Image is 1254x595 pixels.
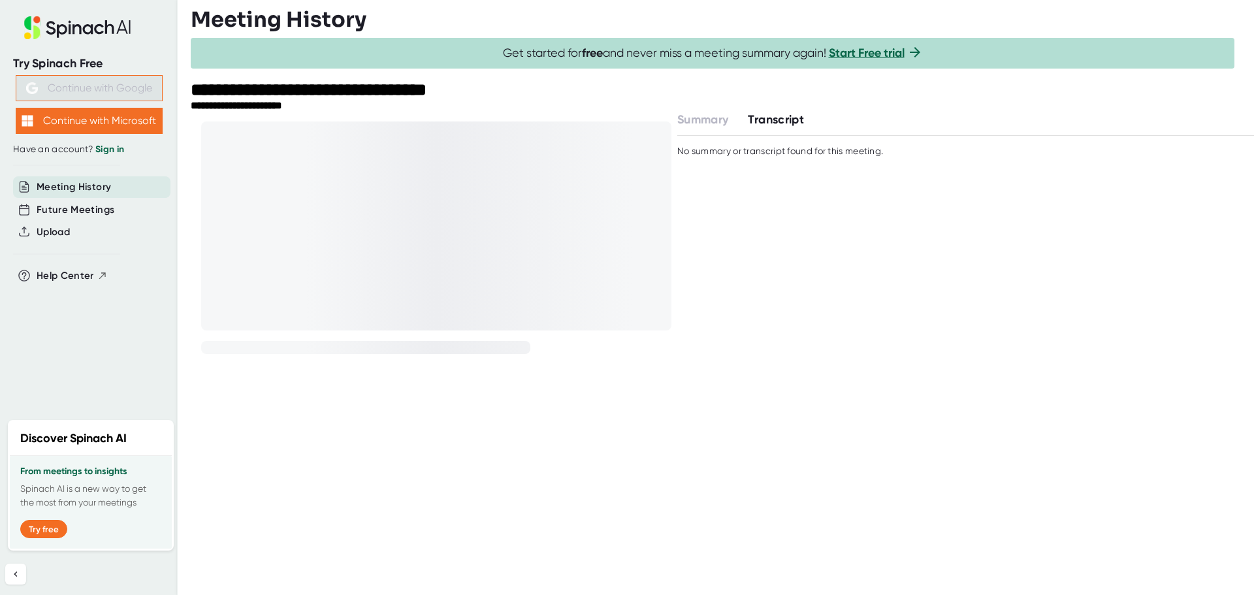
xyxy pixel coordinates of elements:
p: Spinach AI is a new way to get the most from your meetings [20,482,161,509]
span: Summary [677,112,728,127]
button: Continue with Google [16,75,163,101]
div: Try Spinach Free [13,56,165,71]
a: Sign in [95,144,124,155]
div: No summary or transcript found for this meeting. [677,146,883,157]
button: Transcript [748,111,804,129]
span: Transcript [748,112,804,127]
button: Try free [20,520,67,538]
button: Collapse sidebar [5,564,26,585]
h3: From meetings to insights [20,466,161,477]
button: Summary [677,111,728,129]
span: Help Center [37,268,94,283]
img: Aehbyd4JwY73AAAAAElFTkSuQmCC [26,82,38,94]
b: free [582,46,603,60]
span: Get started for and never miss a meeting summary again! [503,46,923,61]
button: Meeting History [37,180,111,195]
a: Start Free trial [829,46,905,60]
button: Help Center [37,268,108,283]
button: Continue with Microsoft [16,108,163,134]
button: Future Meetings [37,202,114,217]
div: Have an account? [13,144,165,155]
button: Upload [37,225,70,240]
h2: Discover Spinach AI [20,430,127,447]
h3: Meeting History [191,7,366,32]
